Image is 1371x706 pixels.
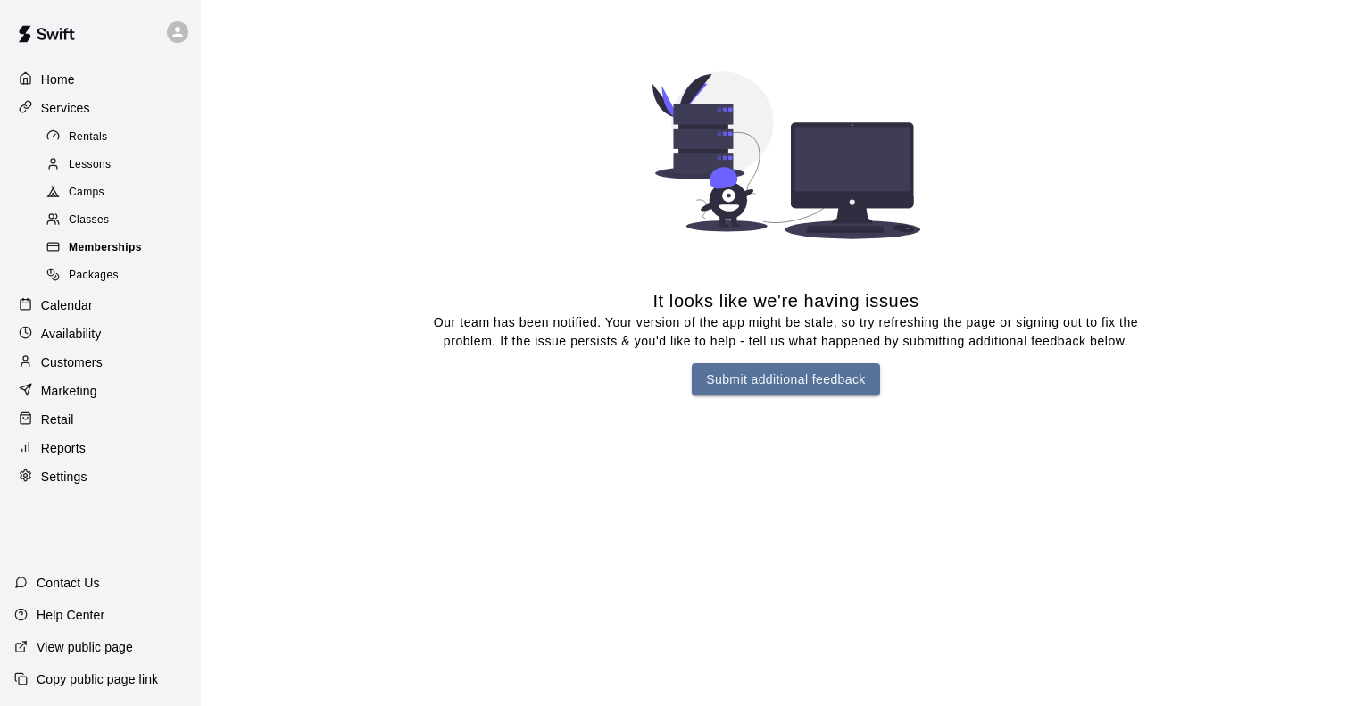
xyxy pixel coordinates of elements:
a: Classes [43,207,201,235]
p: View public page [37,638,133,656]
span: Packages [69,267,119,285]
p: Services [41,99,90,117]
h5: It looks like we're having issues [652,289,918,313]
p: Customers [41,353,103,371]
a: Retail [14,406,187,433]
a: Home [14,66,187,93]
p: Contact Us [37,574,100,592]
a: Services [14,95,187,121]
div: Packages [43,263,194,288]
p: Help Center [37,606,104,624]
p: Availability [41,325,102,343]
a: Memberships [43,235,201,262]
a: Availability [14,320,187,347]
span: Camps [69,184,104,202]
div: Memberships [43,236,194,261]
span: Classes [69,212,109,229]
p: Our team has been notified. Your version of the app might be stale, so try refreshing the page or... [429,313,1143,351]
p: Retail [41,411,74,428]
p: Marketing [41,382,97,400]
a: Marketing [14,378,187,404]
p: Calendar [41,296,93,314]
span: Memberships [69,239,142,257]
a: Reports [14,435,187,461]
p: Reports [41,439,86,457]
a: Rentals [43,123,201,151]
div: Classes [43,208,194,233]
a: Settings [14,463,187,490]
div: Camps [43,180,194,205]
p: Home [41,71,75,88]
button: Submit additional feedback [692,363,880,396]
img: Error! Something went wrong [652,21,920,289]
a: Customers [14,349,187,376]
span: Lessons [69,156,112,174]
a: Packages [43,262,201,290]
a: Calendar [14,292,187,319]
span: Rentals [69,129,108,146]
p: Copy public page link [37,670,158,688]
p: Settings [41,468,87,486]
a: Lessons [43,151,201,179]
a: Camps [43,179,201,207]
div: Lessons [43,153,194,178]
div: Rentals [43,125,194,150]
